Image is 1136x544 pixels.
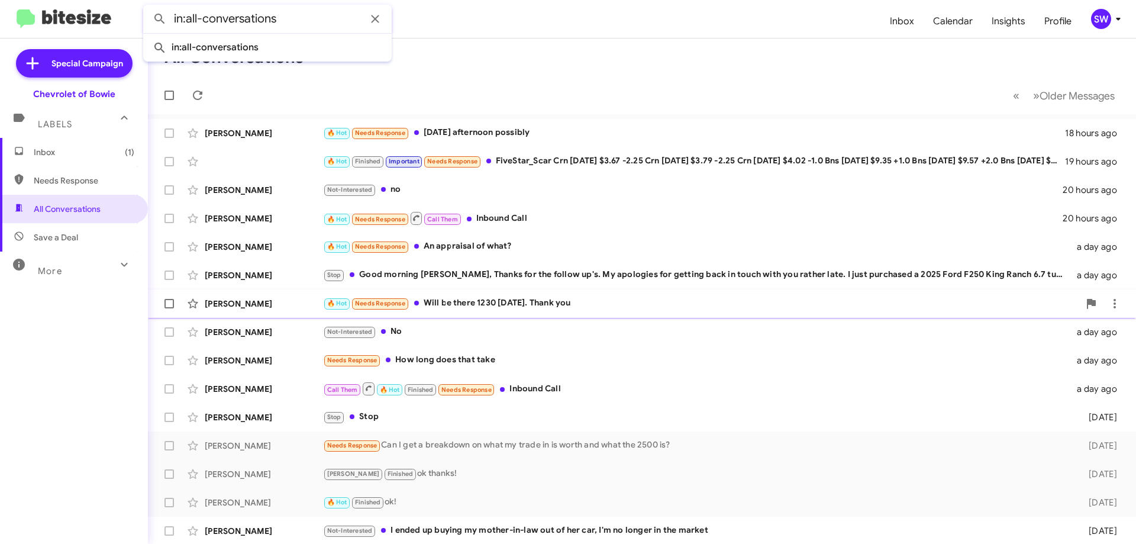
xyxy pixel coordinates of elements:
[327,243,347,250] span: 🔥 Hot
[323,410,1070,424] div: Stop
[380,386,400,394] span: 🔥 Hot
[34,231,78,243] span: Save a Deal
[1070,383,1127,395] div: a day ago
[38,266,62,276] span: More
[880,4,924,38] a: Inbox
[389,157,419,165] span: Important
[327,470,380,478] span: [PERSON_NAME]
[327,328,373,336] span: Not-Interested
[441,386,492,394] span: Needs Response
[1026,83,1122,108] button: Next
[205,184,323,196] div: [PERSON_NAME]
[327,442,377,449] span: Needs Response
[323,495,1070,509] div: ok!
[327,413,341,421] span: Stop
[323,126,1065,140] div: [DATE] afternoon possibly
[205,326,323,338] div: [PERSON_NAME]
[1063,213,1127,224] div: 20 hours ago
[323,297,1079,310] div: Will be there 1230 [DATE]. Thank you
[1070,468,1127,480] div: [DATE]
[323,268,1070,282] div: Good morning [PERSON_NAME], Thanks for the follow up's. My apologies for getting back in touch wi...
[1091,9,1111,29] div: SW
[323,154,1065,168] div: FiveStar_Scar Crn [DATE] $3.67 -2.25 Crn [DATE] $3.79 -2.25 Crn [DATE] $4.02 -1.0 Bns [DATE] $9.3...
[143,5,392,33] input: Search
[388,470,414,478] span: Finished
[1070,241,1127,253] div: a day ago
[1065,156,1127,168] div: 19 hours ago
[327,186,373,194] span: Not-Interested
[1070,355,1127,366] div: a day ago
[327,215,347,223] span: 🔥 Hot
[205,213,323,224] div: [PERSON_NAME]
[1070,411,1127,423] div: [DATE]
[323,467,1070,481] div: ok thanks!
[1040,89,1115,102] span: Older Messages
[1006,83,1122,108] nav: Page navigation example
[323,325,1070,339] div: No
[427,157,477,165] span: Needs Response
[51,57,123,69] span: Special Campaign
[205,241,323,253] div: [PERSON_NAME]
[205,468,323,480] div: [PERSON_NAME]
[38,119,72,130] span: Labels
[323,439,1070,452] div: Can I get a breakdown on what my trade in is worth and what the 2500 is?
[16,49,133,78] a: Special Campaign
[327,300,347,307] span: 🔥 Hot
[1063,184,1127,196] div: 20 hours ago
[1070,440,1127,452] div: [DATE]
[355,498,381,506] span: Finished
[205,355,323,366] div: [PERSON_NAME]
[1070,326,1127,338] div: a day ago
[205,269,323,281] div: [PERSON_NAME]
[327,157,347,165] span: 🔥 Hot
[125,146,134,158] span: (1)
[327,498,347,506] span: 🔥 Hot
[323,183,1063,197] div: no
[205,497,323,508] div: [PERSON_NAME]
[205,440,323,452] div: [PERSON_NAME]
[355,157,381,165] span: Finished
[327,271,341,279] span: Stop
[205,298,323,310] div: [PERSON_NAME]
[1013,88,1019,103] span: «
[205,383,323,395] div: [PERSON_NAME]
[355,129,405,137] span: Needs Response
[323,240,1070,253] div: An appraisal of what?
[1070,525,1127,537] div: [DATE]
[1081,9,1123,29] button: SW
[1035,4,1081,38] a: Profile
[355,243,405,250] span: Needs Response
[323,353,1070,367] div: How long does that take
[323,211,1063,226] div: Inbound Call
[1070,269,1127,281] div: a day ago
[1033,88,1040,103] span: »
[982,4,1035,38] a: Insights
[1065,127,1127,139] div: 18 hours ago
[327,129,347,137] span: 🔥 Hot
[205,525,323,537] div: [PERSON_NAME]
[34,203,101,215] span: All Conversations
[924,4,982,38] a: Calendar
[327,386,358,394] span: Call Them
[408,386,434,394] span: Finished
[323,381,1070,396] div: Inbound Call
[327,527,373,535] span: Not-Interested
[205,411,323,423] div: [PERSON_NAME]
[323,524,1070,537] div: I ended up buying my mother-in-law out of her car, I'm no longer in the market
[1070,497,1127,508] div: [DATE]
[427,215,458,223] span: Call Them
[34,175,134,186] span: Needs Response
[1006,83,1027,108] button: Previous
[355,300,405,307] span: Needs Response
[164,48,304,67] h1: All Conversations
[153,33,382,62] span: in:all-conversations
[327,356,377,364] span: Needs Response
[355,215,405,223] span: Needs Response
[205,127,323,139] div: [PERSON_NAME]
[34,146,134,158] span: Inbox
[33,88,115,100] div: Chevrolet of Bowie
